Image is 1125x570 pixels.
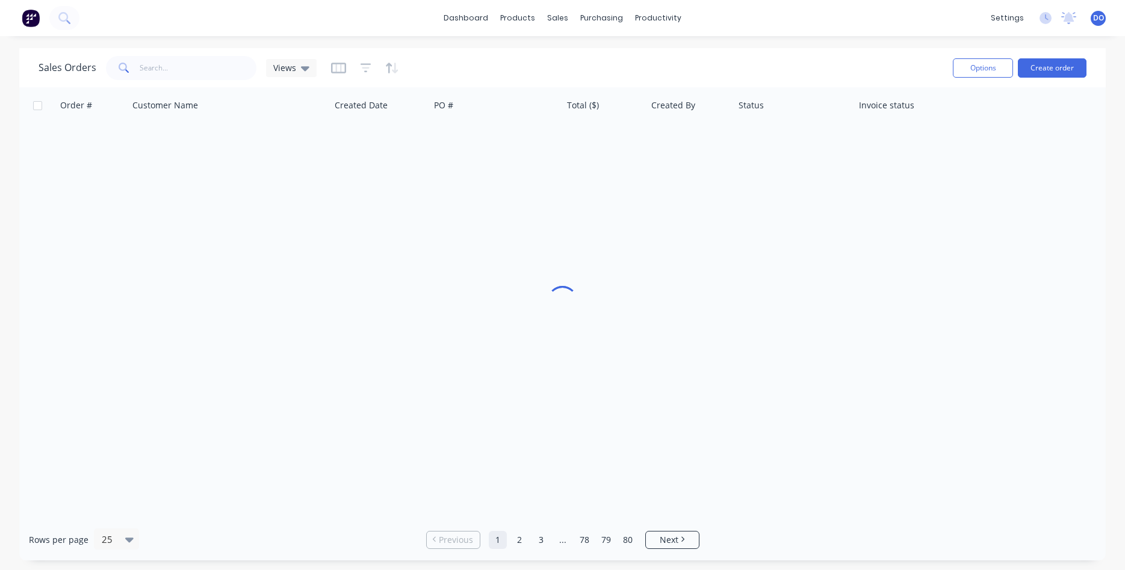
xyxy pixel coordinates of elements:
span: Previous [439,534,473,546]
div: productivity [629,9,687,27]
div: sales [541,9,574,27]
a: Page 2 [510,531,528,549]
div: Status [739,99,764,111]
span: DO [1093,13,1104,23]
div: settings [985,9,1030,27]
input: Search... [140,56,257,80]
div: Created By [651,99,695,111]
div: Created Date [335,99,388,111]
a: Jump forward [554,531,572,549]
div: products [494,9,541,27]
ul: Pagination [421,531,704,549]
a: Page 78 [575,531,593,549]
span: Views [273,61,296,74]
a: Page 1 is your current page [489,531,507,549]
div: purchasing [574,9,629,27]
a: Previous page [427,534,480,546]
span: Rows per page [29,534,88,546]
a: Page 80 [619,531,637,549]
div: Total ($) [567,99,599,111]
a: dashboard [438,9,494,27]
div: PO # [434,99,453,111]
a: Page 79 [597,531,615,549]
a: Next page [646,534,699,546]
h1: Sales Orders [39,62,96,73]
button: Create order [1018,58,1086,78]
div: Order # [60,99,92,111]
div: Invoice status [859,99,914,111]
button: Options [953,58,1013,78]
span: Next [660,534,678,546]
a: Page 3 [532,531,550,549]
img: Factory [22,9,40,27]
div: Customer Name [132,99,198,111]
